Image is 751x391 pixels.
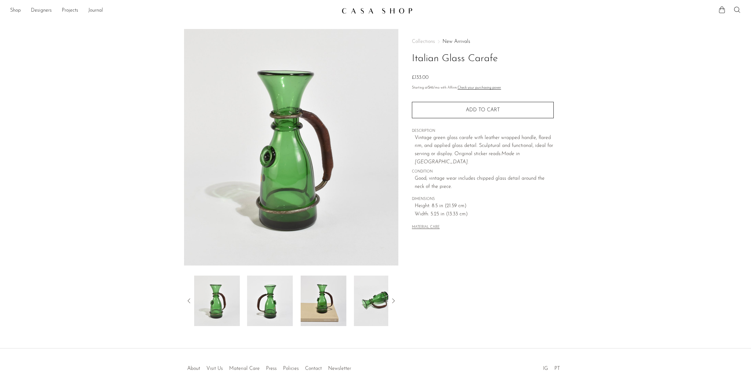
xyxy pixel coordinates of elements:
[415,134,554,166] p: Vintage green glass carafe with leather wrapped handle, flared rim, and applied glass detail. Scu...
[412,225,440,230] button: MATERIAL CARE
[415,175,554,191] span: Good; vintage wear includes chipped glass detail around the neck of the piece.
[428,86,434,90] span: $46
[10,7,21,15] a: Shop
[458,86,501,90] a: Check your purchasing power - Learn more about Affirm Financing (opens in modal)
[206,366,223,371] a: Visit Us
[442,39,470,44] a: New Arrivals
[62,7,78,15] a: Projects
[10,5,337,16] nav: Desktop navigation
[31,7,52,15] a: Designers
[412,102,554,118] button: Add to cart
[415,151,520,165] em: Made in [GEOGRAPHIC_DATA].
[412,85,554,91] p: Starting at /mo with Affirm.
[194,276,240,326] img: Italian Glass Carafe
[554,366,560,371] a: PT
[466,107,500,113] span: Add to cart
[247,276,293,326] img: Italian Glass Carafe
[305,366,322,371] a: Contact
[187,366,200,371] a: About
[540,361,563,373] ul: Social Medias
[412,39,435,44] span: Collections
[412,39,554,44] nav: Breadcrumbs
[10,5,337,16] ul: NEW HEADER MENU
[88,7,103,15] a: Journal
[412,75,429,80] span: £133.00
[184,29,399,266] img: Italian Glass Carafe
[301,276,346,326] img: Italian Glass Carafe
[229,366,260,371] a: Material Care
[543,366,548,371] a: IG
[283,366,299,371] a: Policies
[354,276,400,326] img: Italian Glass Carafe
[412,196,554,202] span: DIMENSIONS
[415,210,554,219] span: Width: 5.25 in (13.33 cm)
[412,169,554,175] span: CONDITION
[415,202,554,210] span: Height: 8.5 in (21.59 cm)
[412,51,554,67] h1: Italian Glass Carafe
[412,128,554,134] span: DESCRIPTION
[266,366,277,371] a: Press
[184,361,354,373] ul: Quick links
